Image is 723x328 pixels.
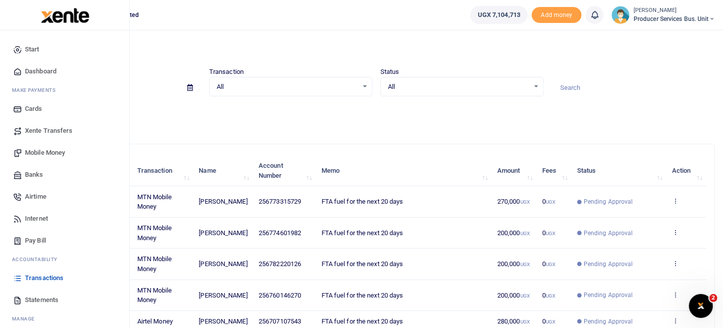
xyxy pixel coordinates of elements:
span: Pay Bill [25,236,46,246]
span: [PERSON_NAME] [199,260,247,268]
span: Pending Approval [584,197,633,206]
iframe: Intercom live chat [689,294,713,318]
th: Transaction: activate to sort column ascending [132,155,194,186]
span: Cards [25,104,42,114]
span: 256773315729 [259,198,301,205]
h4: Transactions [38,43,715,54]
small: [PERSON_NAME] [634,6,715,15]
span: FTA fuel for the next 20 days [322,260,403,268]
th: Memo: activate to sort column ascending [316,155,492,186]
a: Statements [8,289,121,311]
span: Pending Approval [584,260,633,269]
small: UGX [546,293,555,299]
a: Cards [8,98,121,120]
span: Statements [25,295,58,305]
span: FTA fuel for the next 20 days [322,292,403,299]
span: [PERSON_NAME] [199,292,247,299]
li: M [8,311,121,327]
span: ake Payments [17,86,56,94]
th: Amount: activate to sort column ascending [492,155,537,186]
span: FTA fuel for the next 20 days [322,229,403,237]
span: All [388,82,529,92]
a: Airtime [8,186,121,208]
a: Pay Bill [8,230,121,252]
span: [PERSON_NAME] [199,229,247,237]
li: Ac [8,252,121,267]
span: 200,000 [497,260,530,268]
span: UGX 7,104,713 [478,10,520,20]
a: Start [8,38,121,60]
small: UGX [546,319,555,325]
span: 200,000 [497,229,530,237]
p: Download [38,108,715,119]
span: Pending Approval [584,317,633,326]
span: 280,000 [497,318,530,325]
span: 256707107543 [259,318,301,325]
span: MTN Mobile Money [137,193,172,211]
span: 0 [542,292,555,299]
li: M [8,82,121,98]
a: Banks [8,164,121,186]
span: Start [25,44,39,54]
span: 200,000 [497,292,530,299]
span: MTN Mobile Money [137,255,172,273]
span: Transactions [25,273,63,283]
small: UGX [520,293,530,299]
span: 256760146270 [259,292,301,299]
th: Status: activate to sort column ascending [572,155,667,186]
label: Transaction [209,67,244,77]
span: [PERSON_NAME] [199,318,247,325]
span: Pending Approval [584,229,633,238]
a: Internet [8,208,121,230]
span: Banks [25,170,43,180]
a: UGX 7,104,713 [470,6,528,24]
a: Dashboard [8,60,121,82]
span: 0 [542,198,555,205]
span: 0 [542,260,555,268]
span: Pending Approval [584,291,633,300]
span: 0 [542,229,555,237]
span: 256782220126 [259,260,301,268]
small: UGX [520,231,530,236]
small: UGX [520,262,530,267]
span: countability [19,256,57,263]
input: Search [552,79,715,96]
small: UGX [546,199,555,205]
small: UGX [520,199,530,205]
li: Wallet ballance [466,6,532,24]
img: logo-large [41,8,89,23]
a: logo-small logo-large logo-large [40,11,89,18]
span: Airtel Money [137,318,173,325]
th: Account Number: activate to sort column ascending [253,155,316,186]
span: Internet [25,214,48,224]
span: All [217,82,358,92]
span: 2 [710,294,718,302]
a: Mobile Money [8,142,121,164]
span: 256774601982 [259,229,301,237]
span: Dashboard [25,66,56,76]
span: MTN Mobile Money [137,287,172,304]
img: profile-user [612,6,630,24]
label: Status [380,67,399,77]
span: Airtime [25,192,46,202]
th: Fees: activate to sort column ascending [537,155,572,186]
small: UGX [546,262,555,267]
span: 0 [542,318,555,325]
a: profile-user [PERSON_NAME] Producer Services Bus. Unit [612,6,715,24]
span: MTN Mobile Money [137,224,172,242]
a: Xente Transfers [8,120,121,142]
li: Toup your wallet [532,7,582,23]
small: UGX [520,319,530,325]
a: Add money [532,10,582,18]
small: UGX [546,231,555,236]
span: Add money [532,7,582,23]
span: 270,000 [497,198,530,205]
th: Action: activate to sort column ascending [667,155,707,186]
span: Mobile Money [25,148,65,158]
span: Producer Services Bus. Unit [634,14,715,23]
a: Transactions [8,267,121,289]
span: [PERSON_NAME] [199,198,247,205]
span: FTA fuel for the next 20 days [322,198,403,205]
span: Xente Transfers [25,126,73,136]
th: Name: activate to sort column ascending [193,155,253,186]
